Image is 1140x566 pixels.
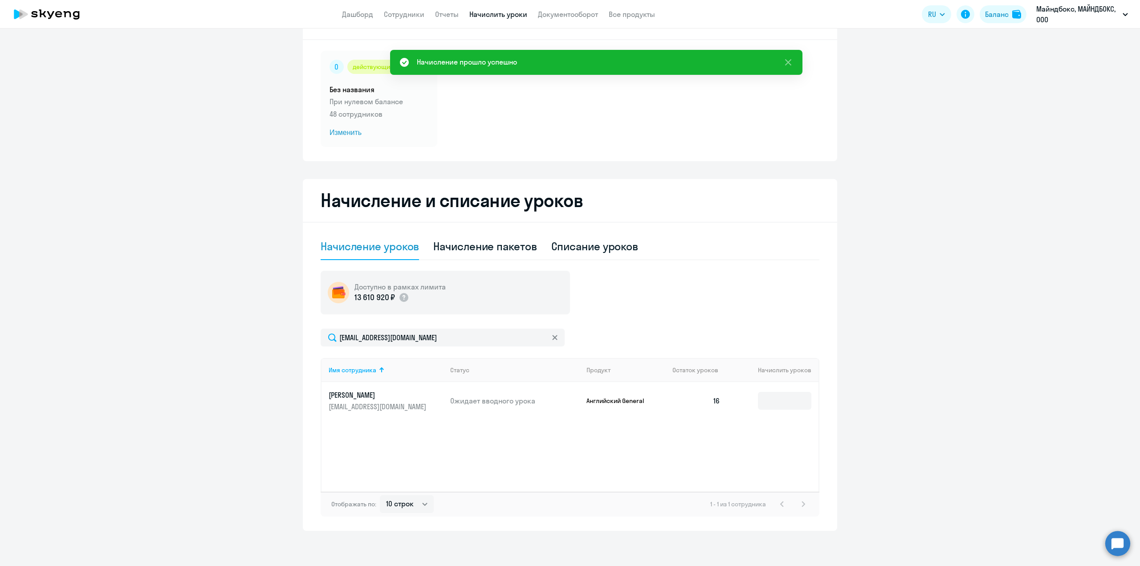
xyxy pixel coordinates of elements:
p: [EMAIL_ADDRESS][DOMAIN_NAME] [329,402,428,411]
div: действующий [347,60,399,74]
div: Продукт [586,366,611,374]
div: Списание уроков [551,239,639,253]
th: Начислить уроков [728,358,818,382]
a: Начислить уроки [469,10,527,19]
p: Английский General [586,397,653,405]
span: Изменить [330,127,428,138]
a: Сотрудники [384,10,424,19]
div: Остаток уроков [672,366,728,374]
div: Статус [450,366,469,374]
span: Отображать по: [331,500,376,508]
h5: Доступно в рамках лимита [354,282,446,292]
div: Начисление пакетов [433,239,537,253]
p: Ожидает вводного урока [450,396,579,406]
img: balance [1012,10,1021,19]
div: Начисление уроков [321,239,419,253]
img: wallet-circle.png [328,282,349,303]
p: Майндбокс, МАЙНДБОКС, ООО [1036,4,1119,25]
a: Документооборот [538,10,598,19]
span: 1 - 1 из 1 сотрудника [710,500,766,508]
p: При нулевом балансе [330,96,428,107]
a: Все продукты [609,10,655,19]
button: RU [922,5,951,23]
p: [PERSON_NAME] [329,390,428,400]
button: Балансbalance [980,5,1026,23]
div: Баланс [985,9,1009,20]
a: [PERSON_NAME][EMAIL_ADDRESS][DOMAIN_NAME] [329,390,443,411]
a: Отчеты [435,10,459,19]
div: Имя сотрудника [329,366,443,374]
h2: Начисление и списание уроков [321,190,819,211]
div: Имя сотрудника [329,366,376,374]
div: Начисление прошло успешно [417,57,517,67]
div: Статус [450,366,579,374]
td: 16 [665,382,728,419]
a: Дашборд [342,10,373,19]
div: Продукт [586,366,666,374]
p: 48 сотрудников [330,109,428,119]
h5: Без названия [330,85,428,94]
button: Майндбокс, МАЙНДБОКС, ООО [1032,4,1132,25]
input: Поиск по имени, email, продукту или статусу [321,329,565,346]
p: 13 610 920 ₽ [354,292,395,303]
span: Остаток уроков [672,366,718,374]
span: RU [928,9,936,20]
